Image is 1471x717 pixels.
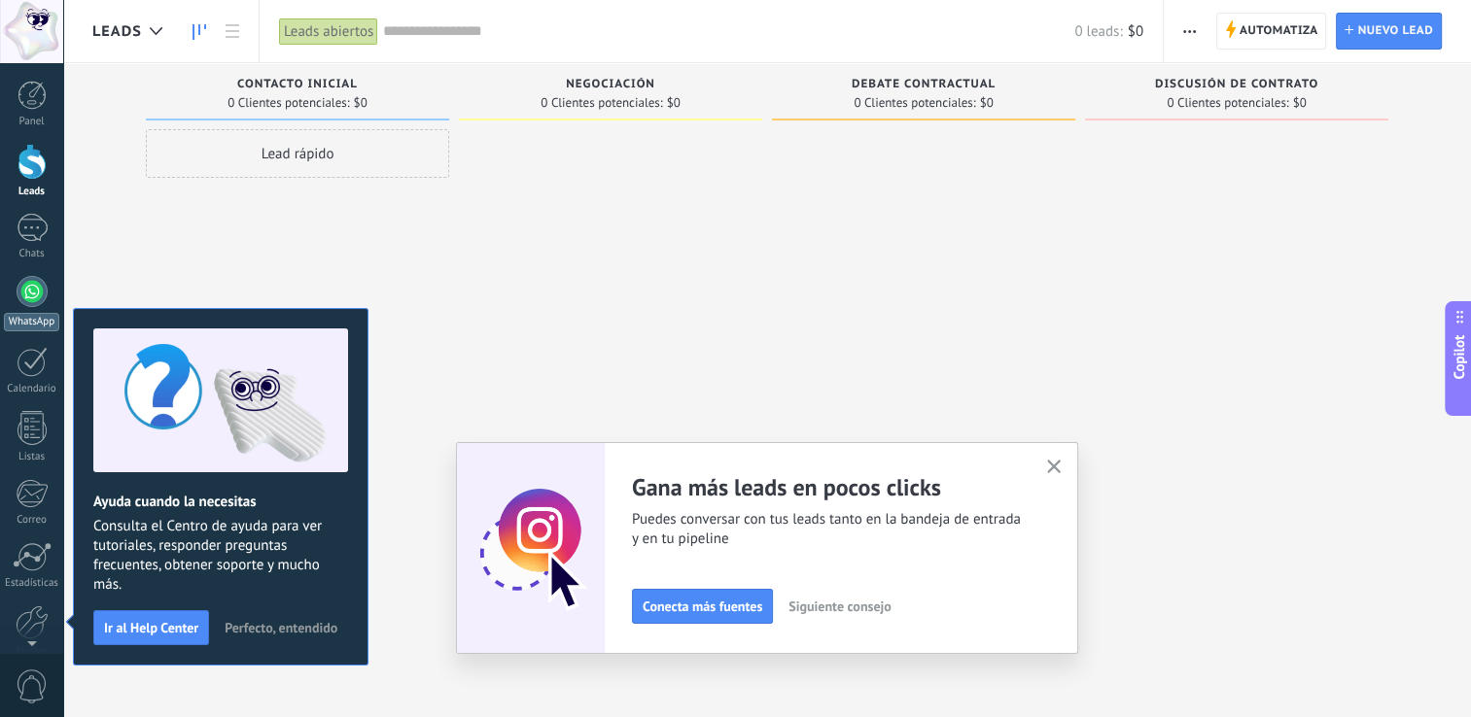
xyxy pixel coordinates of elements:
[1240,14,1318,49] span: Automatiza
[4,383,60,395] div: Calendario
[643,599,762,613] span: Conecta más fuentes
[4,313,59,331] div: WhatsApp
[92,22,142,41] span: Leads
[667,97,681,109] span: $0
[93,493,348,511] h2: Ayuda cuando la necesitas
[1155,78,1318,91] span: Discusión de contrato
[852,78,996,91] span: Debate contractual
[183,13,216,51] a: Leads
[566,78,655,91] span: Negociación
[780,592,899,621] button: Siguiente consejo
[632,510,1023,549] span: Puedes conversar con tus leads tanto en la bandeja de entrada y en tu pipeline
[4,577,60,590] div: Estadísticas
[632,589,773,624] button: Conecta más fuentes
[4,514,60,527] div: Correo
[1074,22,1122,41] span: 0 leads:
[788,599,891,613] span: Siguiente consejo
[632,472,1023,502] h2: Gana más leads en pocos clicks
[1128,22,1143,41] span: $0
[854,97,975,109] span: 0 Clientes potenciales:
[1095,78,1379,94] div: Discusión de contrato
[1450,335,1469,380] span: Copilot
[279,17,378,46] div: Leads abiertos
[469,78,753,94] div: Negociación
[237,78,358,91] span: Contacto inicial
[146,129,449,178] div: Lead rápido
[156,78,439,94] div: Contacto inicial
[1293,97,1307,109] span: $0
[4,451,60,463] div: Listas
[4,186,60,198] div: Leads
[228,97,349,109] span: 0 Clientes potenciales:
[354,97,368,109] span: $0
[4,248,60,260] div: Chats
[1167,97,1288,109] span: 0 Clientes potenciales:
[541,97,662,109] span: 0 Clientes potenciales:
[93,610,209,645] button: Ir al Help Center
[104,621,198,634] span: Ir al Help Center
[216,13,249,51] a: Lista
[1336,13,1442,50] a: Nuevo lead
[93,517,348,595] span: Consulta el Centro de ayuda para ver tutoriales, responder preguntas frecuentes, obtener soporte ...
[980,97,994,109] span: $0
[1175,13,1204,50] button: Más
[4,116,60,128] div: Panel
[225,621,337,634] span: Perfecto, entendido
[1357,14,1433,49] span: Nuevo lead
[216,613,346,642] button: Perfecto, entendido
[1216,13,1327,50] a: Automatiza
[782,78,1066,94] div: Debate contractual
